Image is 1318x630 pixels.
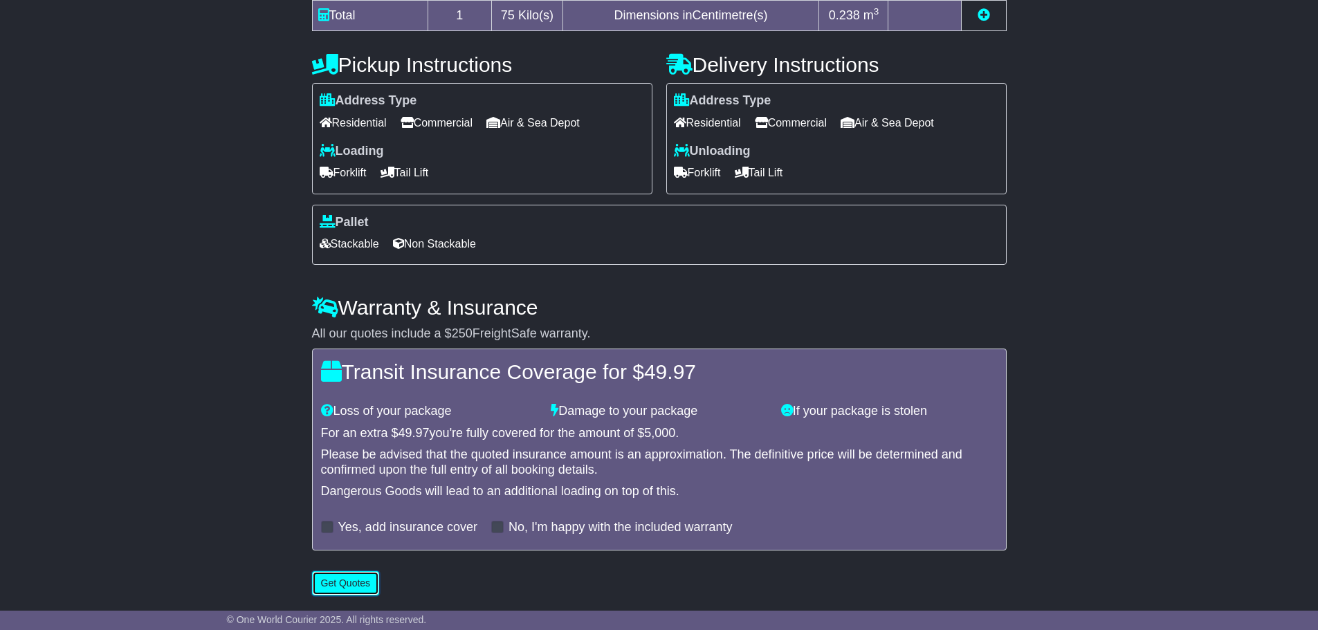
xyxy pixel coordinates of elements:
[320,144,384,159] label: Loading
[544,404,774,419] div: Damage to your package
[774,404,1005,419] div: If your package is stolen
[509,520,733,535] label: No, I'm happy with the included warranty
[644,360,696,383] span: 49.97
[755,112,827,133] span: Commercial
[312,296,1007,319] h4: Warranty & Insurance
[312,1,428,31] td: Total
[321,360,998,383] h4: Transit Insurance Coverage for $
[321,484,998,499] div: Dangerous Goods will lead to an additional loading on top of this.
[492,1,563,31] td: Kilo(s)
[562,1,819,31] td: Dimensions in Centimetre(s)
[320,215,369,230] label: Pallet
[338,520,477,535] label: Yes, add insurance cover
[320,233,379,254] span: Stackable
[320,93,417,109] label: Address Type
[829,8,860,22] span: 0.238
[381,162,429,183] span: Tail Lift
[874,6,879,17] sup: 3
[428,1,492,31] td: 1
[841,112,934,133] span: Air & Sea Depot
[674,162,721,183] span: Forklift
[314,404,544,419] div: Loss of your package
[312,53,652,76] h4: Pickup Instructions
[486,112,580,133] span: Air & Sea Depot
[666,53,1007,76] h4: Delivery Instructions
[321,426,998,441] div: For an extra $ you're fully covered for the amount of $ .
[674,144,751,159] label: Unloading
[978,8,990,22] a: Add new item
[674,93,771,109] label: Address Type
[312,571,380,595] button: Get Quotes
[312,326,1007,342] div: All our quotes include a $ FreightSafe warranty.
[735,162,783,183] span: Tail Lift
[227,614,427,625] span: © One World Courier 2025. All rights reserved.
[320,112,387,133] span: Residential
[863,8,879,22] span: m
[399,426,430,440] span: 49.97
[393,233,476,254] span: Non Stackable
[674,112,741,133] span: Residential
[401,112,473,133] span: Commercial
[321,447,998,477] div: Please be advised that the quoted insurance amount is an approximation. The definitive price will...
[501,8,515,22] span: 75
[644,426,675,440] span: 5,000
[452,326,473,340] span: 250
[320,162,367,183] span: Forklift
